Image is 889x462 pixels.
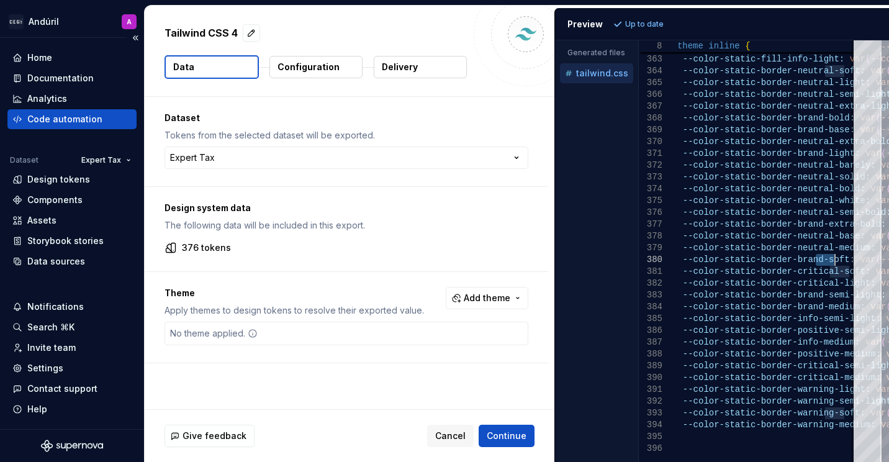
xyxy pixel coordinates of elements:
span: --color-static-border-neutral-barely: [682,160,875,170]
div: 383 [639,289,662,301]
div: 384 [639,301,662,313]
a: Documentation [7,68,137,88]
button: Contact support [7,379,137,399]
span: --color-static-border-positive-medium: [682,349,880,359]
div: 373 [639,171,662,183]
div: 365 [639,77,662,89]
a: Settings [7,358,137,378]
span: --color-static-border-brand-medium: [682,302,865,312]
p: Configuration [278,61,340,73]
button: AndúrilA [2,8,142,35]
div: Andúril [29,16,59,28]
div: Assets [27,214,56,227]
p: Data [173,61,194,73]
div: 394 [639,419,662,431]
div: 380 [639,254,662,266]
div: 392 [639,396,662,407]
span: --color-static-fill-info-light: [682,54,844,64]
div: Notifications [27,301,84,313]
span: --color-static-border-critical-medium: [682,373,880,383]
button: Notifications [7,297,137,317]
p: Dataset [165,112,528,124]
span: --color-static-border-brand-soft: [682,255,854,265]
a: Home [7,48,137,68]
span: --color-static-border-brand-semi-light: [682,290,886,300]
div: Dataset [10,155,38,165]
div: 377 [639,219,662,230]
span: Add theme [464,292,510,304]
span: --color-static-border-warning-light: [682,384,870,394]
div: Preview [567,18,603,30]
button: Search ⌘K [7,317,137,337]
div: 374 [639,183,662,195]
span: --color-static-border-critical-soft: [682,266,870,276]
span: --color-static-border-brand-extra-bold: [682,219,886,229]
div: 391 [639,384,662,396]
button: Help [7,399,137,419]
span: Continue [487,430,526,442]
span: --color-static-border-warning-soft: [682,408,865,418]
div: Settings [27,362,63,374]
button: Configuration [269,56,363,78]
div: Help [27,403,47,415]
div: Code automation [27,113,102,125]
span: --color-static-border-brand-bold: [682,113,854,123]
span: --color-static-border-warning-medium: [682,420,875,430]
div: 363 [639,53,662,65]
div: 367 [639,101,662,112]
p: Apply themes to design tokens to resolve their exported value. [165,304,424,317]
a: Data sources [7,251,137,271]
p: 376 tokens [182,242,231,254]
div: 370 [639,136,662,148]
div: Invite team [27,342,76,354]
a: Assets [7,211,137,230]
a: Storybook stories [7,231,137,251]
button: Data [165,55,259,79]
div: 390 [639,372,662,384]
span: --color-static-border-neutral-light: [682,78,870,88]
div: 372 [639,160,662,171]
div: Storybook stories [27,235,104,247]
span: --color-static-border-neutral-soft: [682,66,865,76]
div: 376 [639,207,662,219]
div: 378 [639,230,662,242]
a: Invite team [7,338,137,358]
span: --color-static-border-neutral-base: [682,231,865,241]
div: 379 [639,242,662,254]
div: Components [27,194,83,206]
button: Add theme [446,287,528,309]
span: 8 [639,40,662,52]
a: Analytics [7,89,137,109]
button: tailwind.css [560,66,633,80]
p: Tailwind CSS 4 [165,25,238,40]
div: Design tokens [27,173,90,186]
a: Code automation [7,109,137,129]
span: { [745,41,750,51]
a: Supernova Logo [41,440,103,452]
div: 389 [639,360,662,372]
div: A [127,17,132,27]
p: Theme [165,287,424,299]
button: Expert Tax [76,152,137,169]
span: Cancel [435,430,466,442]
span: --color-static-border-neutral-bold: [682,184,865,194]
p: Generated files [567,48,626,58]
div: 393 [639,407,662,419]
div: 375 [639,195,662,207]
div: Search ⌘K [27,321,74,333]
p: Design system data [165,202,528,214]
a: Components [7,190,137,210]
div: Contact support [27,383,97,395]
span: --color-static-border-neutral-medium: [682,243,875,253]
span: --color-static-border-neutral-solid: [682,172,870,182]
div: No theme applied. [165,322,263,345]
span: --color-static-border-neutral-white: [682,196,870,206]
p: The following data will be included in this export. [165,219,528,232]
a: Design tokens [7,170,137,189]
span: theme [677,41,703,51]
div: 368 [639,112,662,124]
div: 387 [639,337,662,348]
p: tailwind.css [576,68,628,78]
div: 385 [639,313,662,325]
div: 364 [639,65,662,77]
